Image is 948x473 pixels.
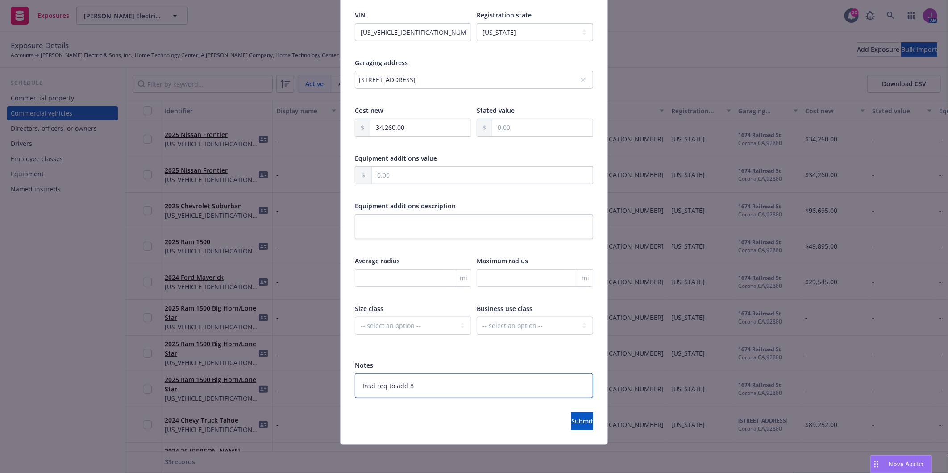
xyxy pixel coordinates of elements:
span: Garaging address [355,58,408,67]
input: 0.00 [370,119,471,136]
span: Notes [355,361,373,369]
div: [STREET_ADDRESS] [359,75,580,84]
span: Business use class [477,304,532,313]
span: mi [460,273,467,282]
span: Equipment additions description [355,202,456,210]
span: Average radius [355,257,400,265]
input: 0.00 [372,167,593,184]
span: Equipment additions value [355,154,437,162]
span: mi [582,273,589,282]
div: Drag to move [871,456,882,473]
span: Submit [571,417,593,425]
span: Size class [355,304,383,313]
span: Cost new [355,106,383,115]
button: Submit [571,412,593,430]
input: 0.00 [492,119,593,136]
span: Registration state [477,11,532,19]
span: Nova Assist [889,460,924,468]
button: [STREET_ADDRESS] [355,71,593,89]
span: Maximum radius [477,257,528,265]
span: VIN [355,11,366,19]
textarea: Insd req to add 8 [355,373,593,398]
span: Stated value [477,106,515,115]
button: Nova Assist [870,455,932,473]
